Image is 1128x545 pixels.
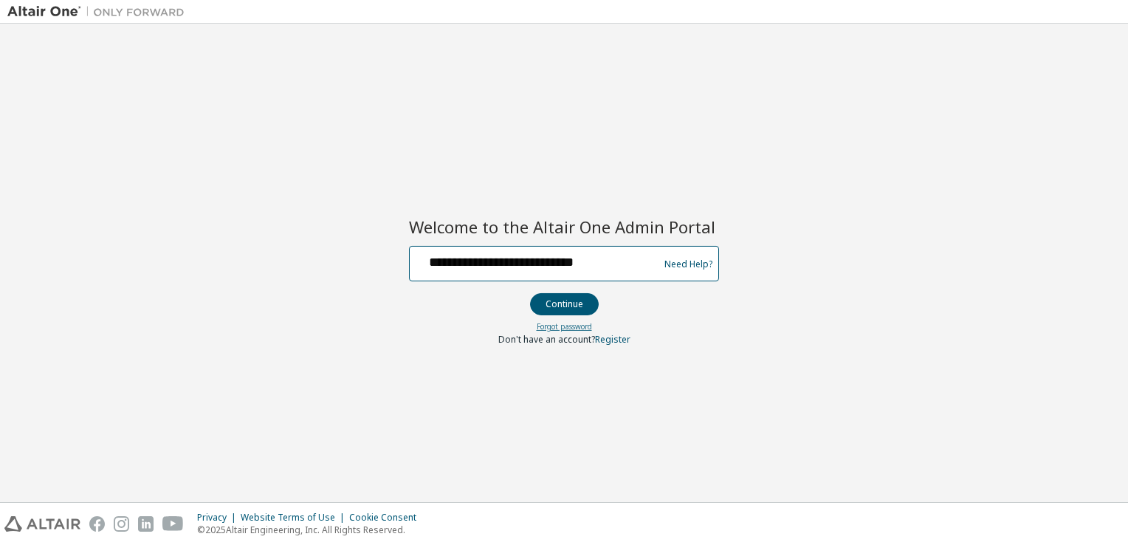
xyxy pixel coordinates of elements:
[197,524,425,536] p: © 2025 Altair Engineering, Inc. All Rights Reserved.
[595,333,630,346] a: Register
[241,512,349,524] div: Website Terms of Use
[530,293,599,315] button: Continue
[537,321,592,332] a: Forgot password
[89,516,105,532] img: facebook.svg
[4,516,80,532] img: altair_logo.svg
[114,516,129,532] img: instagram.svg
[162,516,184,532] img: youtube.svg
[349,512,425,524] div: Cookie Consent
[498,333,595,346] span: Don't have an account?
[7,4,192,19] img: Altair One
[197,512,241,524] div: Privacy
[138,516,154,532] img: linkedin.svg
[409,216,719,237] h2: Welcome to the Altair One Admin Portal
